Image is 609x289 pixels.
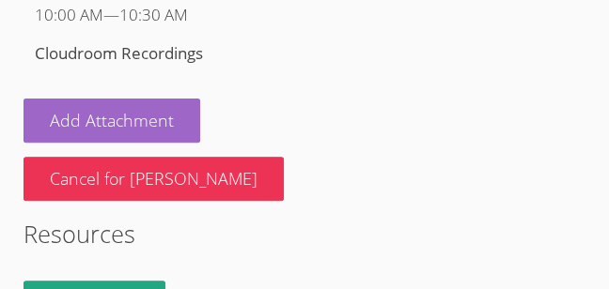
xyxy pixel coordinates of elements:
button: Cancel for [PERSON_NAME] [23,157,284,201]
span: 10:00 AM [35,4,103,25]
label: Cloudroom Recordings [35,42,203,64]
span: 10:30 AM [119,4,188,25]
a: Add Attachment [23,99,200,143]
h2: Resources [23,216,585,251]
div: — [35,2,573,29]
